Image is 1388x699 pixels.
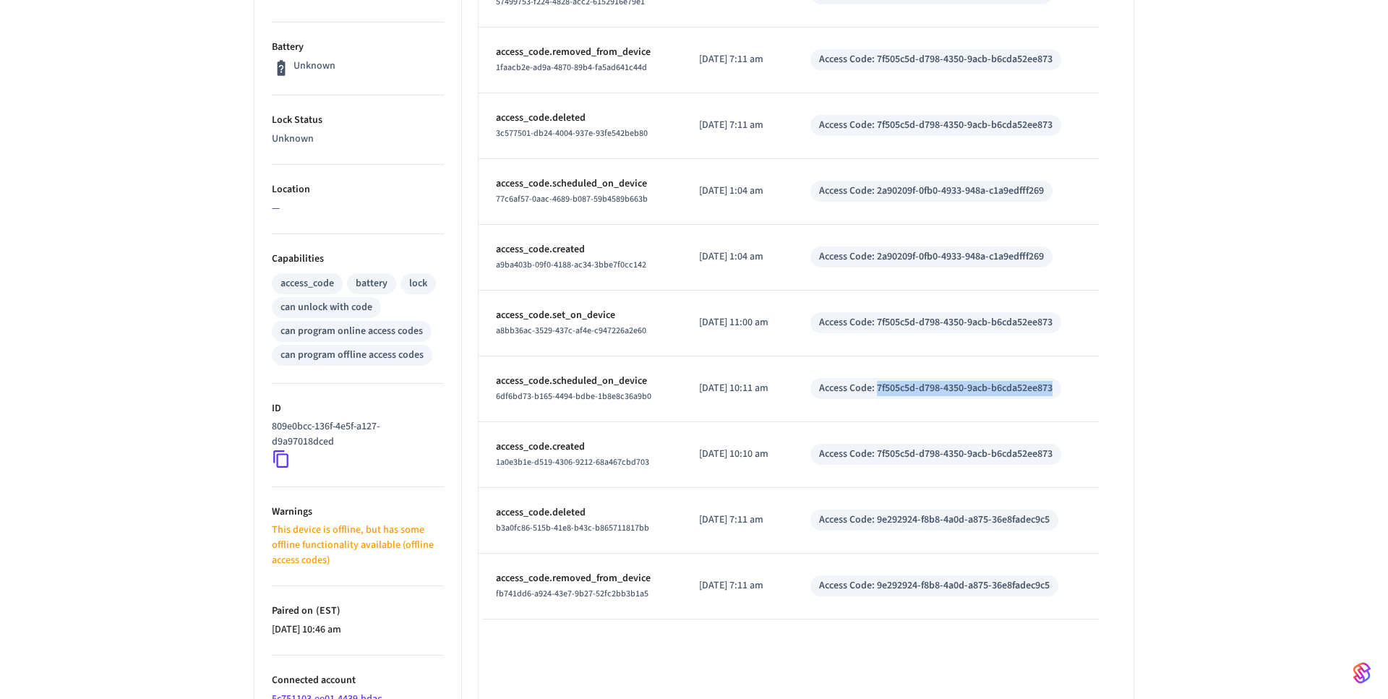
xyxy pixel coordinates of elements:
[496,522,649,534] span: b3a0fc86-515b-41e8-b43c-b865711817bb
[496,456,649,468] span: 1a0e3b1e-d519-4306-9212-68a467cbd703
[272,523,444,568] p: This device is offline, but has some offline functionality available (offline access codes)
[272,673,444,688] p: Connected account
[699,249,776,265] p: [DATE] 1:04 am
[272,419,438,450] p: 809e0bcc-136f-4e5f-a127-d9a97018dced
[496,127,648,140] span: 3c577501-db24-4004-937e-93fe542beb80
[496,61,647,74] span: 1faacb2e-ad9a-4870-89b4-fa5ad641c44d
[272,252,444,267] p: Capabilities
[496,325,646,337] span: a8bb36ac-3529-437c-af4e-c947226a2e60
[496,111,664,126] p: access_code.deleted
[409,276,427,291] div: lock
[496,439,664,455] p: access_code.created
[294,59,335,74] p: Unknown
[356,276,387,291] div: battery
[819,118,1053,133] div: Access Code: 7f505c5d-d798-4350-9acb-b6cda52ee873
[819,578,1050,593] div: Access Code: 9e292924-f8b8-4a0d-a875-36e8fadec9c5
[272,622,444,638] p: [DATE] 10:46 am
[272,604,444,619] p: Paired on
[272,505,444,520] p: Warnings
[819,447,1053,462] div: Access Code: 7f505c5d-d798-4350-9acb-b6cda52ee873
[496,308,664,323] p: access_code.set_on_device
[1353,661,1371,685] img: SeamLogoGradient.69752ec5.svg
[819,381,1053,396] div: Access Code: 7f505c5d-d798-4350-9acb-b6cda52ee873
[496,176,664,192] p: access_code.scheduled_on_device
[699,381,776,396] p: [DATE] 10:11 am
[699,315,776,330] p: [DATE] 11:00 am
[496,374,664,389] p: access_code.scheduled_on_device
[496,242,664,257] p: access_code.created
[496,571,664,586] p: access_code.removed_from_device
[496,259,646,271] span: a9ba403b-09f0-4188-ac34-3bbe7f0cc142
[819,184,1044,199] div: Access Code: 2a90209f-0fb0-4933-948a-c1a9edfff269
[699,447,776,462] p: [DATE] 10:10 am
[280,276,334,291] div: access_code
[699,118,776,133] p: [DATE] 7:11 am
[272,40,444,55] p: Battery
[496,45,664,60] p: access_code.removed_from_device
[819,249,1044,265] div: Access Code: 2a90209f-0fb0-4933-948a-c1a9edfff269
[313,604,340,618] span: ( EST )
[819,52,1053,67] div: Access Code: 7f505c5d-d798-4350-9acb-b6cda52ee873
[496,193,648,205] span: 77c6af57-0aac-4689-b087-59b4589b663b
[496,505,664,520] p: access_code.deleted
[272,132,444,147] p: Unknown
[699,513,776,528] p: [DATE] 7:11 am
[272,182,444,197] p: Location
[280,300,372,315] div: can unlock with code
[699,578,776,593] p: [DATE] 7:11 am
[699,52,776,67] p: [DATE] 7:11 am
[496,588,648,600] span: fb741dd6-a924-43e7-9b27-52fc2bb3b1a5
[272,401,444,416] p: ID
[272,113,444,128] p: Lock Status
[272,201,444,216] p: —
[699,184,776,199] p: [DATE] 1:04 am
[819,315,1053,330] div: Access Code: 7f505c5d-d798-4350-9acb-b6cda52ee873
[819,513,1050,528] div: Access Code: 9e292924-f8b8-4a0d-a875-36e8fadec9c5
[496,390,651,403] span: 6df6bd73-b165-4494-bdbe-1b8e8c36a9b0
[280,348,424,363] div: can program offline access codes
[280,324,423,339] div: can program online access codes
